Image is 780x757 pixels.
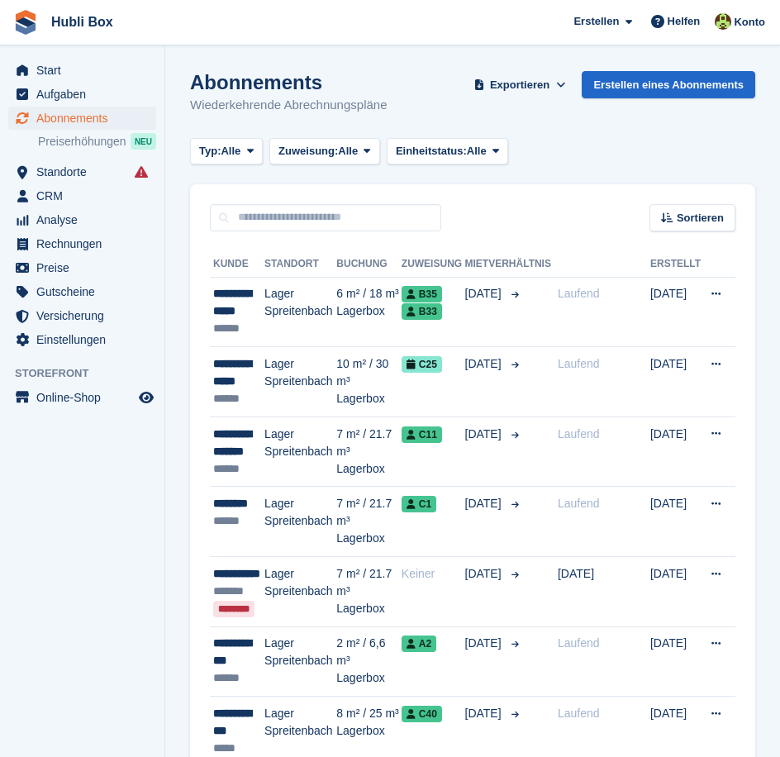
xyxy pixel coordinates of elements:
[471,71,569,98] button: Exportieren
[558,427,600,440] span: Laufend
[490,77,549,93] span: Exportieren
[264,557,336,627] td: Lager Spreitenbach
[15,365,164,382] span: Storefront
[465,251,551,278] th: Mietverhältnis
[650,626,701,697] td: [DATE]
[13,10,38,35] img: stora-icon-8386f47178a22dfd0bd8f6a31ec36ba5ce8667c1dd55bd0f319d3a0aa187defe.svg
[190,138,263,165] button: Typ: Alle
[650,557,701,627] td: [DATE]
[465,355,505,373] span: [DATE]
[131,133,156,150] div: NEU
[38,132,156,150] a: Preiserhöhungen NEU
[402,286,442,302] span: B35
[269,138,380,165] button: Zuweisung: Alle
[36,184,136,207] span: CRM
[336,487,402,557] td: 7 m² / 21.7 m³ Lagerbox
[336,347,402,417] td: 10 m² / 30 m³ Lagerbox
[338,143,358,159] span: Alle
[650,251,701,278] th: Erstellt
[336,626,402,697] td: 2 m² / 6,6 m³ Lagerbox
[402,426,442,443] span: C11
[199,143,221,159] span: Typ:
[650,347,701,417] td: [DATE]
[8,184,156,207] a: menu
[264,347,336,417] td: Lager Spreitenbach
[573,13,619,30] span: Erstellen
[36,208,136,231] span: Analyse
[336,251,402,278] th: Buchung
[465,426,505,443] span: [DATE]
[36,232,136,255] span: Rechnungen
[36,59,136,82] span: Start
[36,304,136,327] span: Versicherung
[8,107,156,130] a: menu
[558,497,600,510] span: Laufend
[8,208,156,231] a: menu
[387,138,509,165] button: Einheitstatus: Alle
[264,251,336,278] th: Standort
[558,636,600,650] span: Laufend
[8,386,156,409] a: Speisekarte
[36,83,136,106] span: Aufgaben
[734,14,765,31] span: Konto
[465,495,505,512] span: [DATE]
[8,160,156,183] a: menu
[8,83,156,106] a: menu
[38,134,126,150] span: Preiserhöhungen
[402,565,465,583] div: Keiner
[558,357,600,370] span: Laufend
[402,303,442,320] span: B33
[8,304,156,327] a: menu
[36,160,136,183] span: Standorte
[8,328,156,351] a: menu
[396,143,467,159] span: Einheitstatus:
[582,71,755,98] a: Erstellen eines Abonnements
[465,705,505,722] span: [DATE]
[8,232,156,255] a: menu
[558,567,594,580] span: [DATE]
[465,285,505,302] span: [DATE]
[210,251,264,278] th: Kunde
[136,388,156,407] a: Vorschau-Shop
[36,280,136,303] span: Gutscheine
[650,487,701,557] td: [DATE]
[402,706,442,722] span: C40
[336,417,402,487] td: 7 m² / 21.7 m³ Lagerbox
[221,143,240,159] span: Alle
[465,635,505,652] span: [DATE]
[264,417,336,487] td: Lager Spreitenbach
[336,557,402,627] td: 7 m² / 21.7 m³ Lagerbox
[278,143,338,159] span: Zuweisung:
[402,496,436,512] span: C1
[668,13,701,30] span: Helfen
[135,165,148,179] i: Es sind Fehler bei der Synchronisierung von Smart-Einträgen aufgetreten
[190,71,388,93] h1: Abonnements
[36,256,136,279] span: Preise
[36,386,136,409] span: Online-Shop
[715,13,731,30] img: Luca Space4you
[36,328,136,351] span: Einstellungen
[8,256,156,279] a: menu
[465,565,505,583] span: [DATE]
[677,210,724,226] span: Sortieren
[190,96,388,115] p: Wiederkehrende Abrechnungspläne
[36,107,136,130] span: Abonnements
[650,277,701,347] td: [DATE]
[402,636,436,652] span: A2
[650,417,701,487] td: [DATE]
[264,487,336,557] td: Lager Spreitenbach
[558,287,600,300] span: Laufend
[264,626,336,697] td: Lager Spreitenbach
[402,356,442,373] span: C25
[402,251,465,278] th: Zuweisung
[45,8,120,36] a: Hubli Box
[264,277,336,347] td: Lager Spreitenbach
[467,143,487,159] span: Alle
[336,277,402,347] td: 6 m² / 18 m³ Lagerbox
[8,280,156,303] a: menu
[8,59,156,82] a: menu
[558,707,600,720] span: Laufend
